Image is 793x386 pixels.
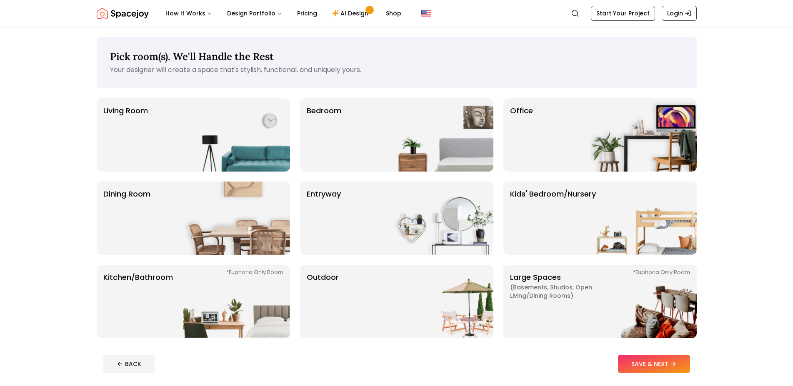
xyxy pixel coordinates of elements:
a: Spacejoy [97,5,149,22]
span: ( Basements, Studios, Open living/dining rooms ) [510,283,614,300]
img: Dining Room [183,182,290,255]
nav: Main [159,5,408,22]
a: Start Your Project [591,6,655,21]
p: Your designer will create a space that's stylish, functional, and uniquely yours. [110,65,683,75]
p: Dining Room [103,188,150,248]
span: Pick room(s). We'll Handle the Rest [110,50,274,63]
button: SAVE & NEXT [618,355,690,373]
p: Kitchen/Bathroom [103,271,173,331]
a: AI Design [325,5,378,22]
img: Outdoor [387,265,493,338]
p: Living Room [103,105,148,165]
a: Shop [379,5,408,22]
img: Living Room [183,98,290,172]
a: Login [662,6,697,21]
img: United States [421,8,431,18]
button: How It Works [159,5,219,22]
img: Large Spaces *Euphoria Only [590,265,697,338]
img: Office [590,98,697,172]
p: Outdoor [307,271,339,331]
a: Pricing [290,5,324,22]
img: Kitchen/Bathroom *Euphoria Only [183,265,290,338]
p: entryway [307,188,341,248]
img: entryway [387,182,493,255]
p: Bedroom [307,105,341,165]
button: BACK [103,355,155,373]
img: Bedroom [387,98,493,172]
button: Design Portfolio [220,5,289,22]
p: Kids' Bedroom/Nursery [510,188,596,248]
img: Spacejoy Logo [97,5,149,22]
p: Large Spaces [510,271,614,331]
img: Kids' Bedroom/Nursery [590,182,697,255]
p: Office [510,105,533,165]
